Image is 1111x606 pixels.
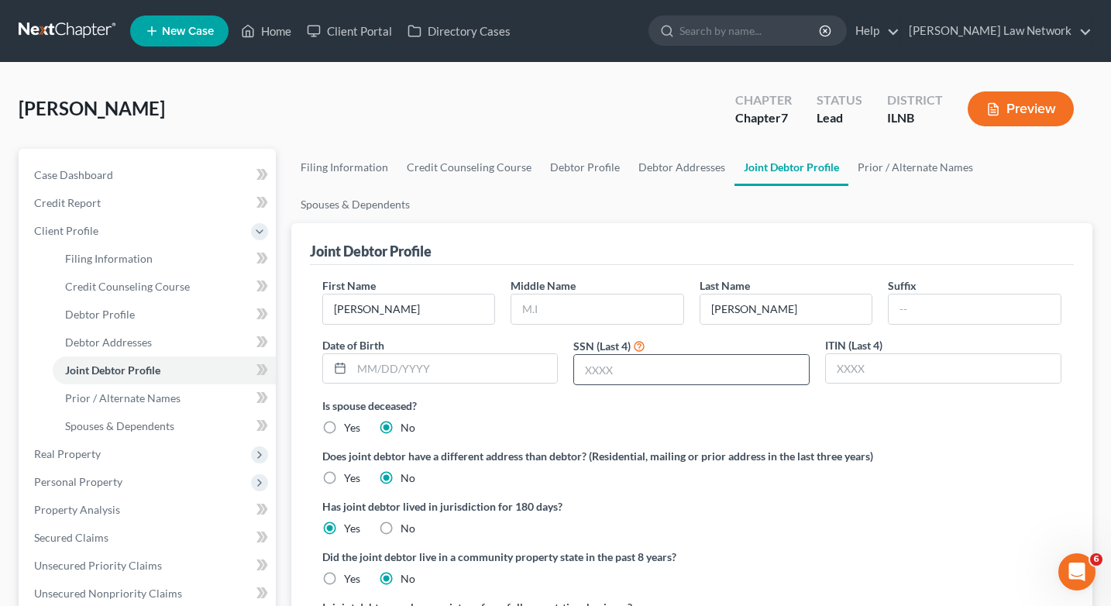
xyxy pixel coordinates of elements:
[22,524,276,552] a: Secured Claims
[679,16,821,45] input: Search by name...
[65,363,160,377] span: Joint Debtor Profile
[573,338,631,354] label: SSN (Last 4)
[65,280,190,293] span: Credit Counseling Course
[34,196,101,209] span: Credit Report
[34,503,120,516] span: Property Analysis
[322,277,376,294] label: First Name
[826,354,1061,384] input: XXXX
[22,496,276,524] a: Property Analysis
[322,549,1062,565] label: Did the joint debtor live in a community property state in the past 8 years?
[344,420,360,436] label: Yes
[968,91,1074,126] button: Preview
[322,448,1062,464] label: Does joint debtor have a different address than debtor? (Residential, mailing or prior address in...
[352,354,558,384] input: MM/DD/YYYY
[22,552,276,580] a: Unsecured Priority Claims
[291,149,397,186] a: Filing Information
[53,356,276,384] a: Joint Debtor Profile
[344,470,360,486] label: Yes
[825,337,882,353] label: ITIN (Last 4)
[53,245,276,273] a: Filing Information
[700,294,872,324] input: --
[889,294,1061,324] input: --
[34,587,182,600] span: Unsecured Nonpriority Claims
[781,110,788,125] span: 7
[22,161,276,189] a: Case Dashboard
[19,97,165,119] span: [PERSON_NAME]
[629,149,734,186] a: Debtor Addresses
[65,308,135,321] span: Debtor Profile
[310,242,432,260] div: Joint Debtor Profile
[65,252,153,265] span: Filing Information
[1058,553,1096,591] iframe: Intercom live chat
[511,294,683,324] input: M.I
[34,168,113,181] span: Case Dashboard
[401,470,415,486] label: No
[401,420,415,436] label: No
[34,224,98,237] span: Client Profile
[887,91,943,109] div: District
[401,521,415,536] label: No
[322,398,1062,414] label: Is spouse deceased?
[22,189,276,217] a: Credit Report
[322,498,1062,515] label: Has joint debtor lived in jurisdiction for 180 days?
[817,109,862,127] div: Lead
[291,186,419,223] a: Spouses & Dependents
[233,17,299,45] a: Home
[34,531,108,544] span: Secured Claims
[735,91,792,109] div: Chapter
[53,301,276,329] a: Debtor Profile
[53,412,276,440] a: Spouses & Dependents
[34,559,162,572] span: Unsecured Priority Claims
[848,17,899,45] a: Help
[901,17,1092,45] a: [PERSON_NAME] Law Network
[34,447,101,460] span: Real Property
[344,571,360,587] label: Yes
[400,17,518,45] a: Directory Cases
[574,355,809,384] input: XXXX
[401,571,415,587] label: No
[888,277,917,294] label: Suffix
[53,329,276,356] a: Debtor Addresses
[887,109,943,127] div: ILNB
[817,91,862,109] div: Status
[53,273,276,301] a: Credit Counseling Course
[299,17,400,45] a: Client Portal
[397,149,541,186] a: Credit Counseling Course
[65,336,152,349] span: Debtor Addresses
[344,521,360,536] label: Yes
[162,26,214,37] span: New Case
[323,294,495,324] input: --
[511,277,576,294] label: Middle Name
[541,149,629,186] a: Debtor Profile
[322,337,384,353] label: Date of Birth
[34,475,122,488] span: Personal Property
[1090,553,1102,566] span: 6
[65,391,181,405] span: Prior / Alternate Names
[700,277,750,294] label: Last Name
[848,149,982,186] a: Prior / Alternate Names
[65,419,174,432] span: Spouses & Dependents
[734,149,848,186] a: Joint Debtor Profile
[53,384,276,412] a: Prior / Alternate Names
[735,109,792,127] div: Chapter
